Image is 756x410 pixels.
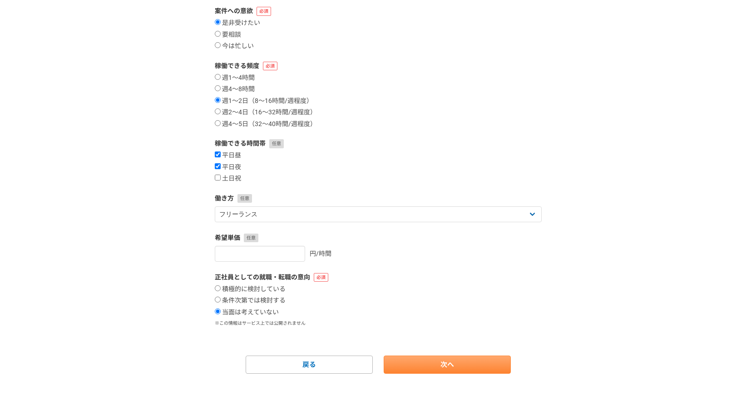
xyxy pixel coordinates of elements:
label: 稼働できる時間帯 [215,139,542,148]
label: 案件への意欲 [215,6,542,16]
label: 稼働できる頻度 [215,61,542,71]
label: 平日昼 [215,151,241,160]
input: 当面は考えていない [215,308,221,314]
input: 今は忙しい [215,42,221,48]
p: ※この情報はサービス上では公開されません [215,320,542,327]
label: 条件次第では検討する [215,297,286,305]
label: 働き方 [215,194,542,203]
label: 正社員としての就職・転職の意向 [215,273,542,282]
label: 週2〜4日（16〜32時間/週程度） [215,108,316,117]
a: 次へ [384,356,511,374]
label: 要相談 [215,31,241,39]
label: 積極的に検討している [215,285,286,293]
input: 週1〜4時間 [215,74,221,80]
input: 是非受けたい [215,19,221,25]
input: 条件次第では検討する [215,297,221,303]
a: 戻る [246,356,373,374]
input: 週2〜4日（16〜32時間/週程度） [215,108,221,114]
label: 週4〜8時間 [215,85,255,93]
label: 平日夜 [215,163,241,171]
label: 週1〜2日（8〜16時間/週程度） [215,97,313,105]
label: 希望単価 [215,233,542,243]
input: 週1〜2日（8〜16時間/週程度） [215,97,221,103]
label: 今は忙しい [215,42,254,50]
input: 積極的に検討している [215,285,221,291]
label: 土日祝 [215,175,241,183]
input: 土日祝 [215,175,221,181]
input: 週4〜8時間 [215,85,221,91]
label: 週1〜4時間 [215,74,255,82]
input: 平日昼 [215,151,221,157]
input: 週4〜5日（32〜40時間/週程度） [215,120,221,126]
span: 円/時間 [310,250,331,257]
label: 当面は考えていない [215,308,279,317]
input: 平日夜 [215,163,221,169]
input: 要相談 [215,31,221,37]
label: 是非受けたい [215,19,260,27]
label: 週4〜5日（32〜40時間/週程度） [215,120,316,128]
